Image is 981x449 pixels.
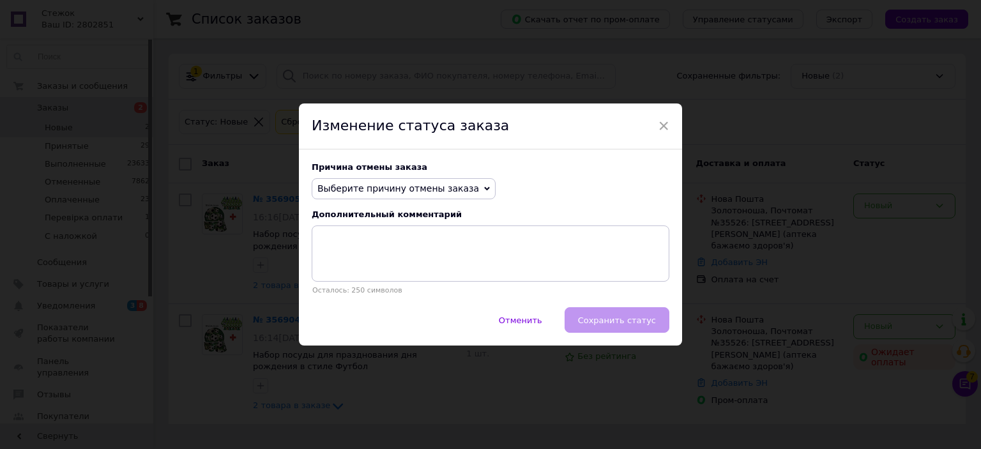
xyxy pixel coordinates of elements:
[299,103,682,149] div: Изменение статуса заказа
[312,286,669,294] p: Осталось: 250 символов
[658,115,669,137] span: ×
[485,307,556,333] button: Отменить
[499,316,542,325] span: Отменить
[317,183,479,194] span: Выберите причину отмены заказа
[312,209,669,219] div: Дополнительный комментарий
[312,162,669,172] div: Причина отмены заказа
